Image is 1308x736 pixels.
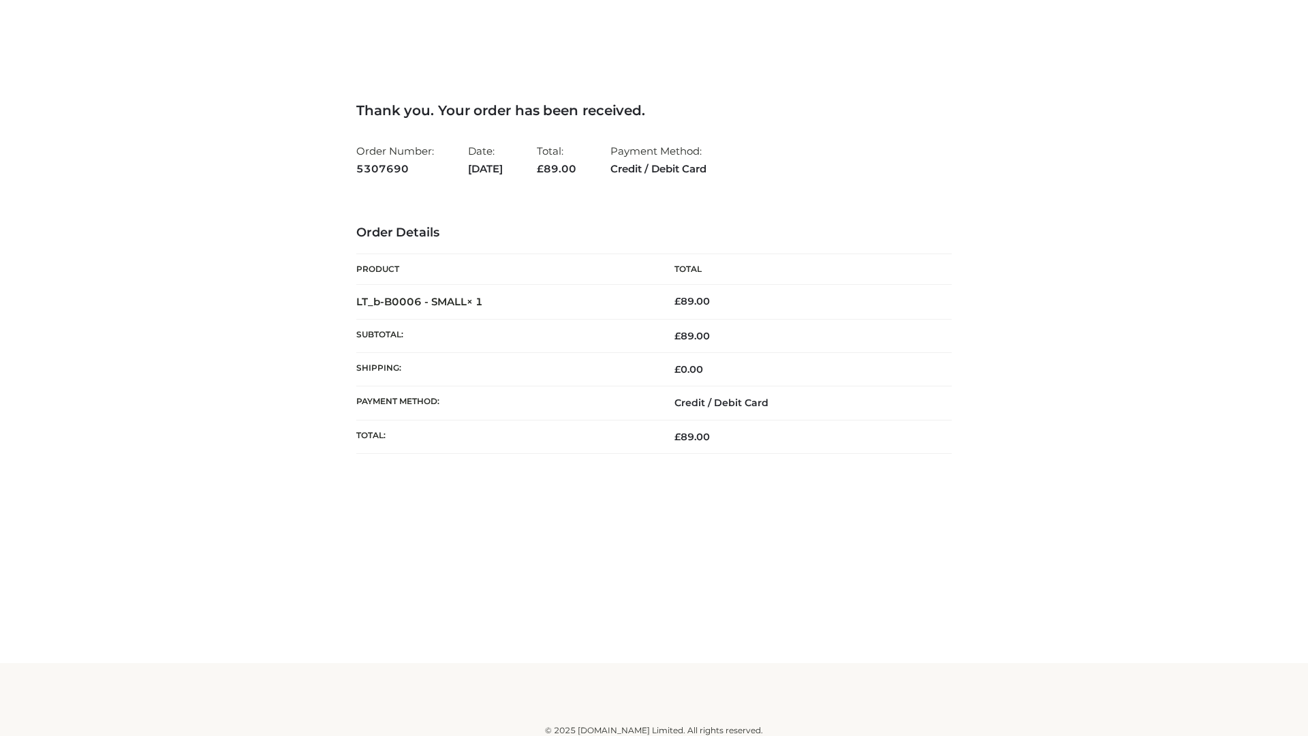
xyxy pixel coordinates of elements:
th: Payment method: [356,386,654,420]
span: 89.00 [674,330,710,342]
th: Shipping: [356,353,654,386]
strong: Credit / Debit Card [610,160,706,178]
span: £ [537,162,544,175]
span: 89.00 [537,162,576,175]
h3: Order Details [356,226,952,241]
bdi: 89.00 [674,295,710,307]
h3: Thank you. Your order has been received. [356,102,952,119]
th: Total [654,254,952,285]
li: Order Number: [356,139,434,181]
th: Product [356,254,654,285]
li: Date: [468,139,503,181]
th: Total: [356,420,654,453]
span: £ [674,295,681,307]
span: 89.00 [674,431,710,443]
strong: LT_b-B0006 - SMALL [356,295,483,308]
li: Total: [537,139,576,181]
strong: × 1 [467,295,483,308]
span: £ [674,431,681,443]
td: Credit / Debit Card [654,386,952,420]
strong: 5307690 [356,160,434,178]
span: £ [674,330,681,342]
strong: [DATE] [468,160,503,178]
span: £ [674,363,681,375]
th: Subtotal: [356,319,654,352]
li: Payment Method: [610,139,706,181]
bdi: 0.00 [674,363,703,375]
